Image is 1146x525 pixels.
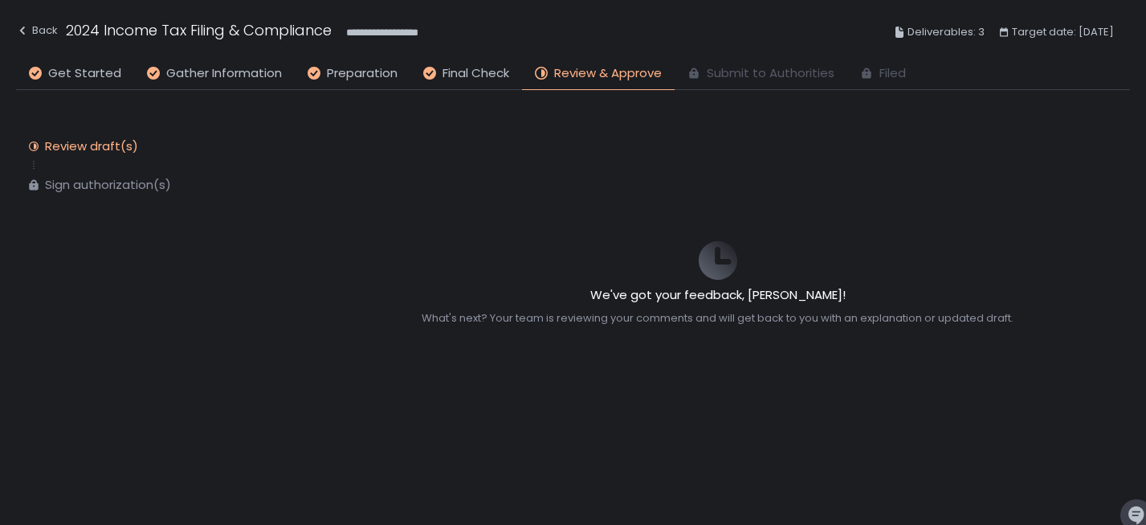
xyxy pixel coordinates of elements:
div: Sign authorization(s) [45,177,171,193]
div: Review draft(s) [45,138,138,154]
button: Back [16,19,58,46]
div: What's next? Your team is reviewing your comments and will get back to you with an explanation or... [422,311,1013,326]
span: Gather Information [166,64,282,83]
div: Back [16,21,58,40]
span: Get Started [48,64,121,83]
h1: 2024 Income Tax Filing & Compliance [66,19,332,41]
span: Review & Approve [554,64,662,83]
span: Preparation [327,64,398,83]
span: Submit to Authorities [707,64,834,83]
span: Filed [879,64,906,83]
span: Deliverables: 3 [907,23,985,42]
h2: We've got your feedback, [PERSON_NAME]! [422,286,1013,305]
span: Final Check [442,64,509,83]
span: Target date: [DATE] [1012,23,1114,42]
